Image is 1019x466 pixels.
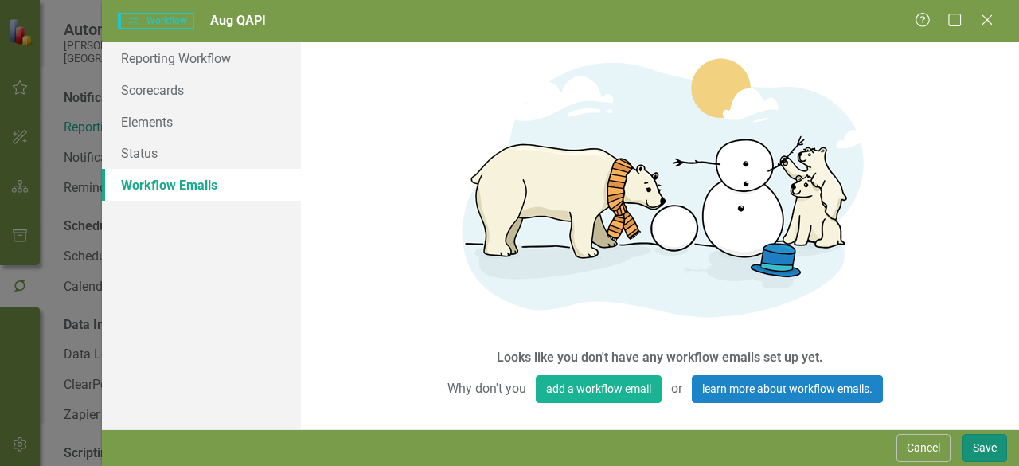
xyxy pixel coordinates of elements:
a: Scorecards [102,74,301,106]
a: Status [102,137,301,169]
span: Aug QAPI [210,13,266,28]
span: Workflow [118,13,194,29]
div: Looks like you don't have any workflow emails set up yet. [497,349,823,367]
span: Why don't you [438,375,536,403]
button: add a workflow email [536,375,662,403]
a: Workflow Emails [102,169,301,201]
a: Reporting Workflow [102,42,301,74]
a: Elements [102,106,301,138]
span: or [662,375,692,403]
a: learn more about workflow emails. [692,375,883,403]
img: Getting started [421,26,899,345]
button: Save [962,434,1007,462]
button: Cancel [896,434,951,462]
